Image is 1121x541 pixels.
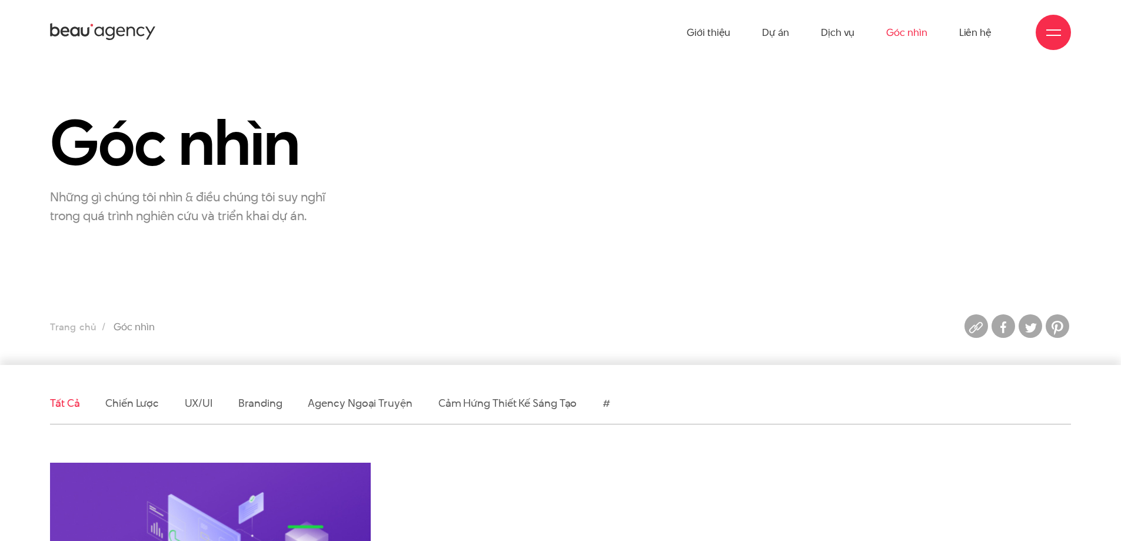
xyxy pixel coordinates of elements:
a: Agency ngoại truyện [308,396,412,410]
a: # [603,396,610,410]
a: UX/UI [185,396,213,410]
h1: Góc nhìn [50,109,371,177]
a: Chiến lược [105,396,158,410]
a: Trang chủ [50,320,96,334]
p: Những gì chúng tôi nhìn & điều chúng tôi suy nghĩ trong quá trình nghiên cứu và triển khai dự án. [50,187,344,225]
a: Cảm hứng thiết kế sáng tạo [438,396,577,410]
a: Tất cả [50,396,79,410]
a: Branding [238,396,282,410]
